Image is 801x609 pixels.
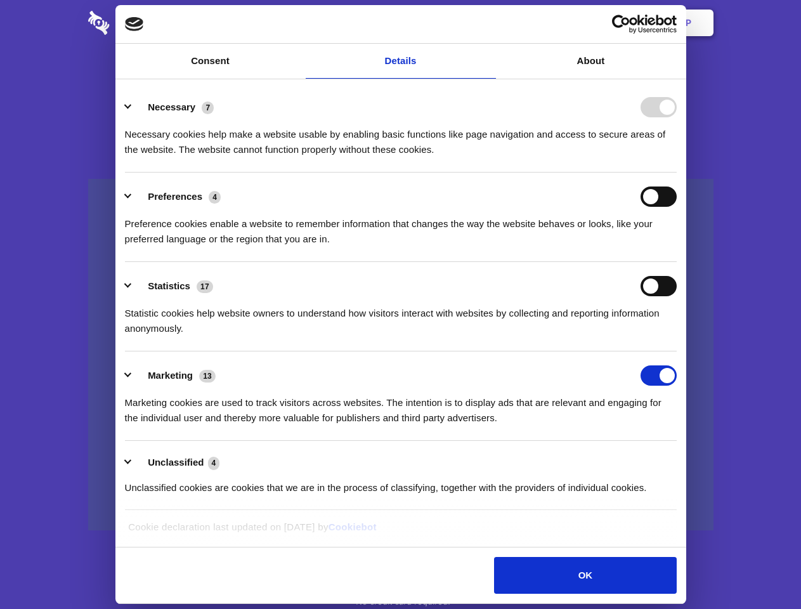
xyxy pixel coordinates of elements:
a: Wistia video thumbnail [88,179,713,531]
a: About [496,44,686,79]
a: Contact [514,3,573,43]
a: Cookiebot [329,521,377,532]
span: 4 [208,457,220,469]
button: Preferences (4) [125,187,229,207]
button: Necessary (7) [125,97,222,117]
a: Details [306,44,496,79]
a: Login [575,3,630,43]
button: Statistics (17) [125,276,221,296]
label: Preferences [148,191,202,202]
h4: Auto-redaction of sensitive data, encrypted data sharing and self-destructing private chats. Shar... [88,115,713,157]
button: Unclassified (4) [125,455,228,471]
h1: Eliminate Slack Data Loss. [88,57,713,103]
button: Marketing (13) [125,365,224,386]
a: Usercentrics Cookiebot - opens in a new window [566,15,677,34]
label: Statistics [148,280,190,291]
span: 4 [209,191,221,204]
div: Statistic cookies help website owners to understand how visitors interact with websites by collec... [125,296,677,336]
span: 7 [202,101,214,114]
label: Marketing [148,370,193,381]
div: Cookie declaration last updated on [DATE] by [119,520,682,544]
span: 17 [197,280,213,293]
img: logo-wordmark-white-trans-d4663122ce5f474addd5e946df7df03e33cb6a1c49d2221995e7729f52c070b2.svg [88,11,197,35]
iframe: Drift Widget Chat Controller [738,546,786,594]
img: logo [125,17,144,31]
div: Unclassified cookies are cookies that we are in the process of classifying, together with the pro... [125,471,677,495]
div: Marketing cookies are used to track visitors across websites. The intention is to display ads tha... [125,386,677,426]
a: Consent [115,44,306,79]
label: Necessary [148,101,195,112]
div: Necessary cookies help make a website usable by enabling basic functions like page navigation and... [125,117,677,157]
div: Preference cookies enable a website to remember information that changes the way the website beha... [125,207,677,247]
a: Pricing [372,3,427,43]
button: OK [494,557,676,594]
span: 13 [199,370,216,383]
